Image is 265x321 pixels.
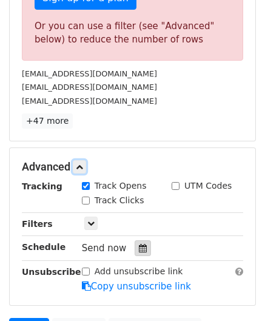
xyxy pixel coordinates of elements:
[22,267,81,277] strong: Unsubscribe
[82,281,191,292] a: Copy unsubscribe link
[35,19,230,47] div: Or you can use a filter (see "Advanced" below) to reduce the number of rows
[82,243,127,254] span: Send now
[22,113,73,129] a: +47 more
[22,69,157,78] small: [EMAIL_ADDRESS][DOMAIN_NAME]
[22,83,157,92] small: [EMAIL_ADDRESS][DOMAIN_NAME]
[22,160,243,174] h5: Advanced
[22,181,62,191] strong: Tracking
[95,265,183,278] label: Add unsubscribe link
[22,242,65,252] strong: Schedule
[95,180,147,192] label: Track Opens
[22,96,157,106] small: [EMAIL_ADDRESS][DOMAIN_NAME]
[184,180,232,192] label: UTM Codes
[204,263,265,321] iframe: Chat Widget
[95,194,144,207] label: Track Clicks
[22,219,53,229] strong: Filters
